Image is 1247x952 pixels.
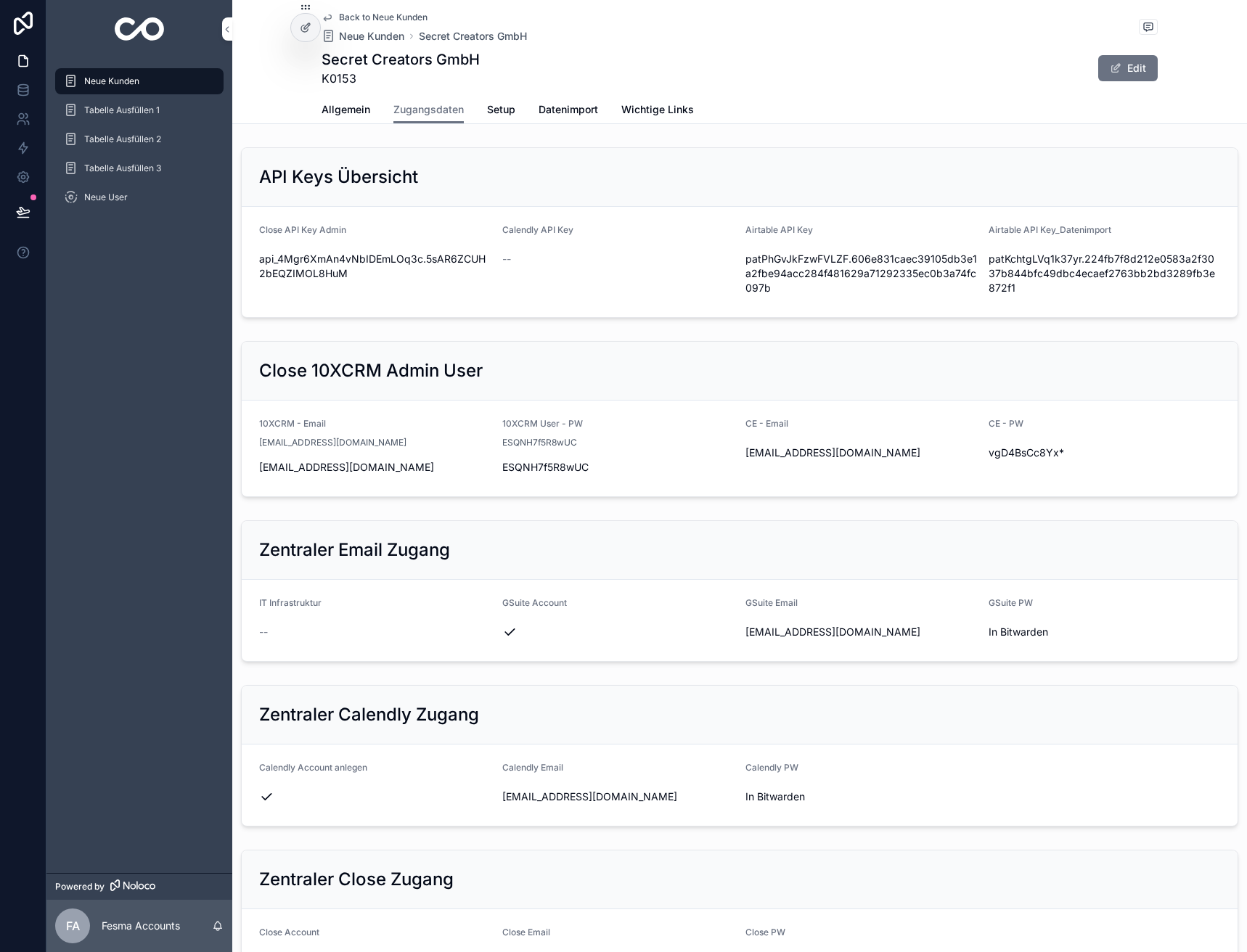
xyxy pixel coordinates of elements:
div: scrollable content [46,58,232,229]
a: Powered by [46,873,232,900]
span: GSuite PW [989,597,1033,608]
span: Airtable API Key [745,224,813,235]
h2: Zentraler Close Zugang [259,868,454,891]
span: Tabelle Ausfüllen 1 [84,104,160,116]
a: Zugangsdaten [393,97,464,124]
a: Neue Kunden [55,68,224,94]
span: [EMAIL_ADDRESS][DOMAIN_NAME] [745,446,977,460]
h1: Secret Creators GmbH [322,49,480,70]
span: Datenimport [539,102,598,117]
span: -- [259,625,268,639]
span: patPhGvJkFzwFVLZF.606e831caec39105db3e1a2fbe94acc284f481629a71292335ec0b3a74fc097b [745,252,977,295]
span: api_4Mgr6XmAn4vNbIDEmLOq3c.5sAR6ZCUH2bEQZIMOL8HuM [259,252,491,281]
h2: API Keys Übersicht [259,165,418,189]
span: Calendly API Key [502,224,573,235]
h2: Zentraler Email Zugang [259,538,450,562]
a: Wichtige Links [621,97,694,126]
span: patKchtgLVq1k37yr.224fb7f8d212e0583a2f3037b844bfc49dbc4ecaef2763bb2bd3289fb3e872f1 [989,252,1220,295]
a: Neue User [55,184,224,210]
a: Setup [487,97,515,126]
span: Calendly PW [745,762,798,773]
a: Datenimport [539,97,598,126]
a: Neue Kunden [322,29,404,44]
span: [EMAIL_ADDRESS][DOMAIN_NAME] [502,789,734,804]
span: -- [502,252,511,266]
span: Powered by [55,881,105,892]
span: Close Account [259,927,319,937]
span: [EMAIL_ADDRESS][DOMAIN_NAME] [259,460,491,475]
span: [EMAIL_ADDRESS][DOMAIN_NAME] [745,625,977,639]
span: Allgemein [322,102,370,117]
span: CE - Email [745,418,788,429]
span: Neue Kunden [339,29,404,44]
span: IT Infrastruktur [259,597,322,608]
a: Back to Neue Kunden [322,12,428,23]
span: [EMAIL_ADDRESS][DOMAIN_NAME] [259,437,406,448]
span: Close PW [745,927,785,937]
a: Secret Creators GmbH [419,29,527,44]
span: FA [66,917,80,935]
span: 10XCRM User - PW [502,418,583,429]
a: Tabelle Ausfüllen 2 [55,126,224,152]
span: Calendly Account anlegen [259,762,367,773]
span: vgD4BsCc8Yx* [989,446,1220,460]
span: Close API Key Admin [259,224,346,235]
span: Zugangsdaten [393,102,464,117]
img: App logo [115,17,165,41]
span: Calendly Email [502,762,563,773]
span: CE - PW [989,418,1023,429]
p: Fesma Accounts [102,919,180,933]
span: K0153 [322,70,480,87]
a: Tabelle Ausfüllen 3 [55,155,224,181]
span: Neue User [84,192,128,203]
span: Airtable API Key_Datenimport [989,224,1111,235]
button: Edit [1098,55,1158,81]
span: Tabelle Ausfüllen 3 [84,163,161,174]
span: Tabelle Ausfüllen 2 [84,134,161,145]
span: Close Email [502,927,550,937]
span: In Bitwarden [745,789,977,804]
h2: Zentraler Calendly Zugang [259,703,479,726]
span: GSuite Account [502,597,567,608]
a: Tabelle Ausfüllen 1 [55,97,224,123]
span: In Bitwarden [989,625,1220,639]
span: ESQNH7f5R8wUC [502,460,734,475]
span: Neue Kunden [84,75,139,87]
span: Wichtige Links [621,102,694,117]
span: Setup [487,102,515,117]
a: Allgemein [322,97,370,126]
span: ESQNH7f5R8wUC [502,437,577,448]
span: Back to Neue Kunden [339,12,428,23]
span: GSuite Email [745,597,798,608]
span: 10XCRM - Email [259,418,326,429]
h2: Close 10XCRM Admin User [259,359,483,382]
